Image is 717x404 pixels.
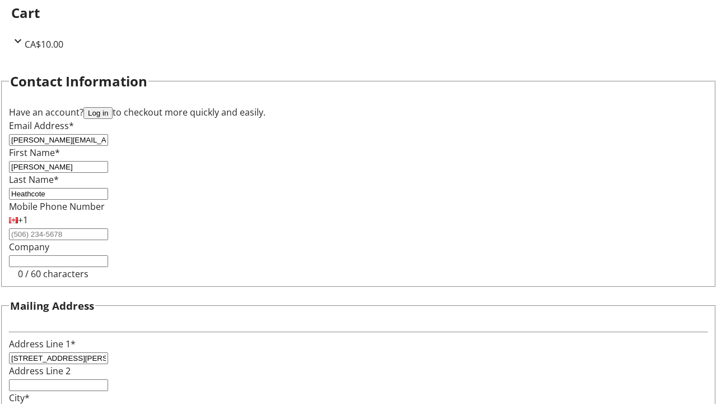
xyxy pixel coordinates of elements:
[9,146,60,159] label: First Name*
[10,298,94,314] h3: Mailing Address
[9,120,74,132] label: Email Address*
[10,71,147,91] h2: Contact Information
[9,392,30,404] label: City*
[9,338,76,350] label: Address Line 1*
[9,365,71,377] label: Address Line 2
[9,352,108,364] input: Address
[18,268,89,280] tr-character-limit: 0 / 60 characters
[11,3,706,23] h2: Cart
[9,241,49,253] label: Company
[9,105,708,119] div: Have an account? to checkout more quickly and easily.
[83,107,113,119] button: Log in
[9,200,105,213] label: Mobile Phone Number
[9,228,108,240] input: (506) 234-5678
[25,38,63,50] span: CA$10.00
[9,173,59,186] label: Last Name*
